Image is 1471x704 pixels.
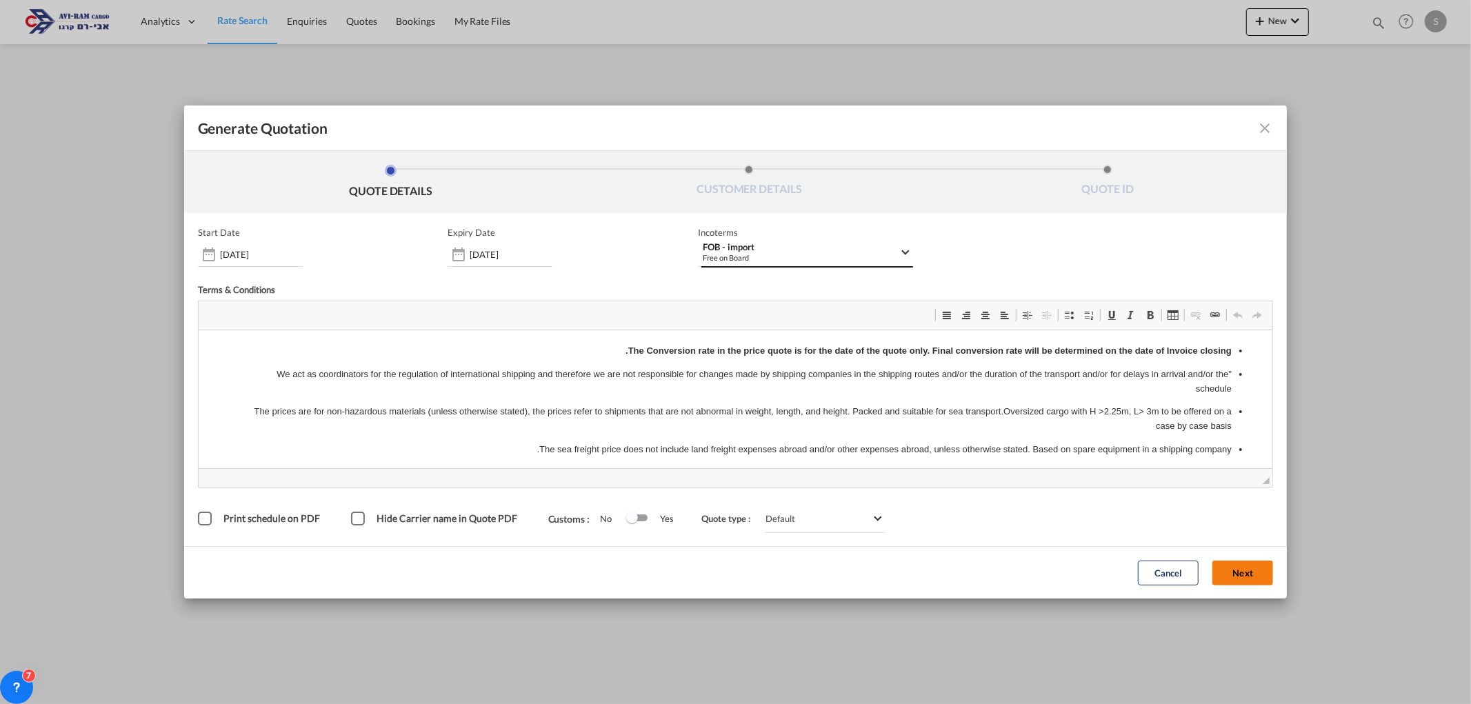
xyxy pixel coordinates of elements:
[1121,306,1141,324] a: נטוי (Ctrl+I)
[647,513,674,524] span: Yes
[703,242,899,252] div: FOB - import
[223,512,320,524] span: Print schedule on PDF
[1102,306,1121,324] a: קו תחתון (Ctrl+U)
[957,306,976,324] a: יישור לימין
[1257,120,1273,137] md-icon: icon-close fg-AAA8AD cursor m-0
[698,227,913,238] span: Incoterms
[1163,306,1183,324] a: טבלה
[702,513,761,524] span: Quote type :
[198,512,323,525] md-checkbox: Print schedule on PDF
[41,74,1033,103] p: The prices are for non-hazardous materials (unless otherwise stated), the prices refer to shipmen...
[1018,306,1037,324] a: הגדלת הזחה
[448,227,495,238] p: Expiry Date
[1037,306,1057,324] a: הקטנת הזחה
[1186,306,1205,324] a: הסרת הקישור
[41,112,1033,127] p: The sea freight price does not include land freight expenses abroad and/or other expenses abroad,...
[351,512,521,525] md-checkbox: Hide Carrier name in Quote PDF
[1060,306,1079,324] a: רשימת נקודות
[928,165,1287,202] li: QUOTE ID
[1138,561,1199,585] button: Cancel
[626,508,647,529] md-switch: Switch 1
[470,249,552,260] input: Expiry date
[570,165,928,202] li: CUSTOMER DETAILS
[199,330,1273,468] iframe: עורך טקסט עשיר, editor2
[220,249,303,260] input: Start date
[198,227,240,238] p: Start Date
[1205,306,1225,324] a: הוספת/עריכת קישור (Ctrl+K)
[937,306,957,324] a: יישור לשוליים
[198,284,736,301] div: Terms & Conditions
[427,15,1033,26] strong: The Conversion rate in the price quote is for the date of the quote only. Final conversion rate w...
[1263,477,1270,484] span: יש לגרור בכדי לשנות את הגודל
[1141,306,1160,324] a: מודגש (Ctrl+B)
[548,513,601,525] span: Customs :
[198,119,328,137] span: Generate Quotation
[1248,306,1267,324] a: ביטול צעד אחרון (Ctrl+Z)
[184,105,1288,599] md-dialog: Generate QuotationQUOTE ...
[766,513,796,524] div: Default
[41,136,1033,150] p: The sea transport prices are subject to the prices of the shipping companies and may change accor...
[377,512,517,524] span: Hide Carrier name in Quote PDF
[703,252,899,263] div: Free on Board
[976,306,995,324] a: מרכז
[41,37,1033,66] p: "We act as coordinators for the regulation of international shipping and therefore we are not res...
[601,513,626,524] span: No
[1228,306,1248,324] a: חזרה על צעד אחרון (Ctrl+Y)
[995,306,1014,324] a: יישור לשמאל
[698,242,913,267] md-select: Select Incoterms: FOB - import Free on Board
[1079,306,1099,324] a: רשימה ממוספרת
[1212,561,1273,585] button: Next
[212,165,570,202] li: QUOTE DETAILS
